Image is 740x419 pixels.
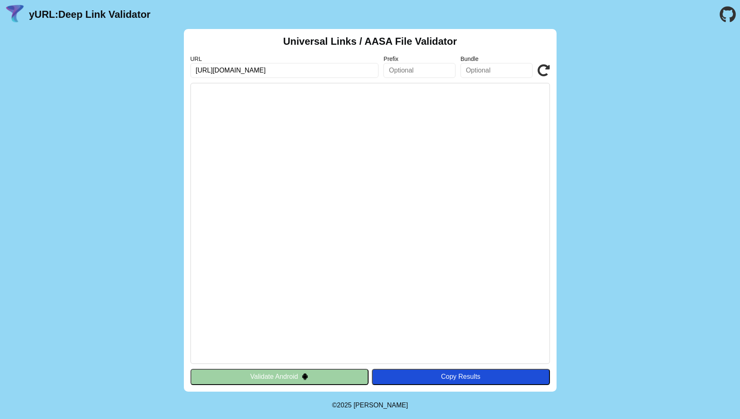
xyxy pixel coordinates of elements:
input: Optional [460,63,533,78]
label: Prefix [383,56,456,62]
input: Optional [383,63,456,78]
label: URL [190,56,379,62]
a: yURL:Deep Link Validator [29,9,150,20]
span: 2025 [337,402,352,409]
h2: Universal Links / AASA File Validator [283,36,457,47]
label: Bundle [460,56,533,62]
button: Validate Android [190,369,369,385]
a: Michael Ibragimchayev's Personal Site [354,402,408,409]
input: Required [190,63,379,78]
img: droidIcon.svg [301,373,309,380]
button: Copy Results [372,369,550,385]
img: yURL Logo [4,4,26,25]
div: Copy Results [376,373,546,380]
footer: © [332,392,408,419]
